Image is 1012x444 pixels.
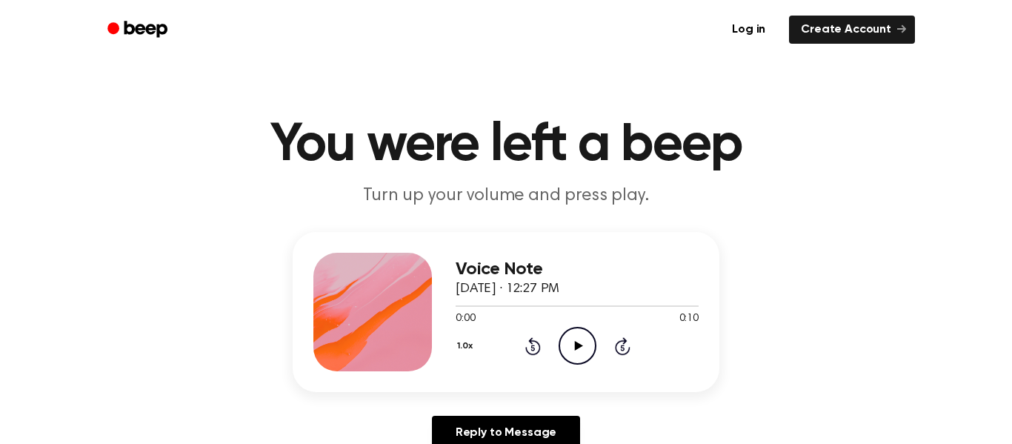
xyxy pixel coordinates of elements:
span: 0:10 [679,311,699,327]
h1: You were left a beep [127,119,885,172]
a: Create Account [789,16,915,44]
a: Log in [717,13,780,47]
button: 1.0x [456,334,478,359]
span: [DATE] · 12:27 PM [456,282,559,296]
a: Beep [97,16,181,44]
h3: Voice Note [456,259,699,279]
span: 0:00 [456,311,475,327]
p: Turn up your volume and press play. [222,184,790,208]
